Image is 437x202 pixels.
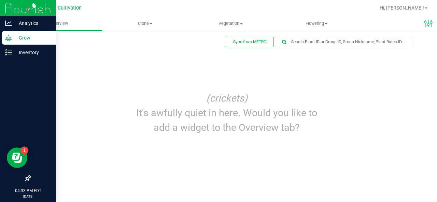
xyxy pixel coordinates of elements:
p: 04:33 PM EDT [3,188,53,194]
a: Vegetation [188,16,273,31]
iframe: Resource center unread badge [20,146,28,155]
span: Clone [102,20,187,27]
a: Flowering [273,16,359,31]
span: Flowering [274,20,359,27]
p: It's awfully quiet in here. Would you like to add a widget to the Overview tab? [130,106,323,135]
span: Sync from METRC [233,40,266,44]
p: Grow [12,34,53,42]
iframe: Resource center [7,147,27,168]
inline-svg: Analytics [5,20,12,27]
p: Analytics [12,19,53,27]
i: (crickets) [206,92,248,104]
inline-svg: Inventory [5,49,12,56]
span: Vegetation [188,20,273,27]
a: Clone [102,16,188,31]
span: Overview [41,20,77,27]
button: Sync from METRC [226,37,273,47]
p: [DATE] [3,194,53,199]
p: Inventory [12,48,53,57]
input: Search Plant ID or Group ID, Group Nickname, Plant Batch ID... [279,37,413,47]
span: Hi, [PERSON_NAME]! [380,5,424,11]
inline-svg: Grow [5,34,12,41]
a: Overview [16,16,102,31]
span: Cultivation [58,5,82,11]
